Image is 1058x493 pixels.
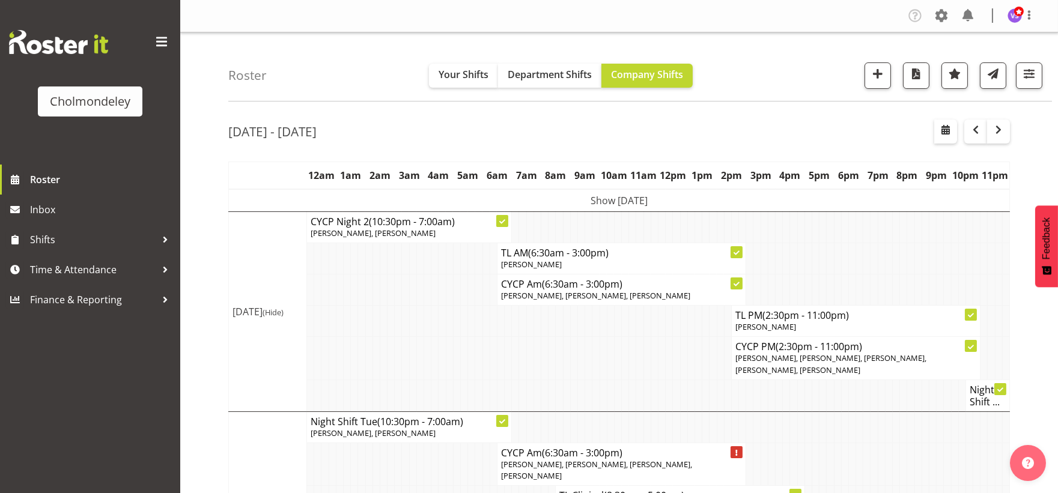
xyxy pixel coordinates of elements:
button: Department Shifts [498,64,601,88]
span: [PERSON_NAME] [501,259,562,270]
button: Send a list of all shifts for the selected filtered period to all rostered employees. [980,62,1006,89]
h4: Roster [228,68,267,82]
th: 5pm [804,162,834,189]
h2: [DATE] - [DATE] [228,124,317,139]
span: Roster [30,171,174,189]
td: Show [DATE] [229,189,1010,212]
span: Feedback [1041,217,1052,259]
span: [PERSON_NAME], [PERSON_NAME], [PERSON_NAME] [501,290,690,301]
button: Filter Shifts [1016,62,1042,89]
th: 2am [365,162,395,189]
button: Feedback - Show survey [1035,205,1058,287]
th: 1am [336,162,365,189]
th: 4am [424,162,454,189]
th: 6pm [834,162,863,189]
button: Download a PDF of the roster according to the set date range. [903,62,929,89]
span: (2:30pm - 11:00pm) [776,340,862,353]
h4: Night Shift ... [970,384,1006,408]
th: 5am [453,162,482,189]
th: 12am [307,162,336,189]
h4: CYCP Am [501,278,742,290]
span: Department Shifts [508,68,592,81]
th: 3pm [746,162,776,189]
span: [PERSON_NAME], [PERSON_NAME], [PERSON_NAME], [PERSON_NAME] [501,459,692,481]
th: 9pm [922,162,951,189]
span: [PERSON_NAME], [PERSON_NAME] [311,428,436,438]
th: 11pm [980,162,1010,189]
img: victoria-spackman5507.jpg [1008,8,1022,23]
span: (6:30am - 3:00pm) [542,446,622,459]
img: help-xxl-2.png [1022,457,1034,469]
span: [PERSON_NAME], [PERSON_NAME] [311,228,436,238]
th: 12pm [658,162,688,189]
h4: TL AM [501,247,742,259]
button: Highlight an important date within the roster. [941,62,968,89]
th: 6am [482,162,512,189]
span: (2:30pm - 11:00pm) [762,309,849,322]
th: 7pm [863,162,893,189]
h4: CYCP Night 2 [311,216,508,228]
span: Your Shifts [439,68,488,81]
th: 10pm [951,162,980,189]
span: (10:30pm - 7:00am) [377,415,463,428]
th: 1pm [687,162,717,189]
span: (10:30pm - 7:00am) [369,215,455,228]
h4: CYCP Am [501,447,742,459]
th: 2pm [717,162,746,189]
h4: CYCP PM [735,340,976,352]
th: 4pm [776,162,805,189]
th: 11am [629,162,658,189]
span: Inbox [30,201,174,219]
span: Finance & Reporting [30,291,156,309]
th: 3am [395,162,424,189]
th: 9am [570,162,600,189]
span: (6:30am - 3:00pm) [528,246,609,259]
th: 8am [541,162,571,189]
img: Rosterit website logo [9,30,108,54]
span: Shifts [30,231,156,249]
h4: TL PM [735,309,976,321]
span: [PERSON_NAME] [735,321,796,332]
button: Add a new shift [865,62,891,89]
span: Company Shifts [611,68,683,81]
button: Company Shifts [601,64,693,88]
span: Time & Attendance [30,261,156,279]
th: 8pm [893,162,922,189]
th: 10am [600,162,629,189]
span: [PERSON_NAME], [PERSON_NAME], [PERSON_NAME], [PERSON_NAME], [PERSON_NAME] [735,352,926,375]
button: Select a specific date within the roster. [934,119,957,144]
td: [DATE] [229,211,307,411]
h4: Night Shift Tue [311,416,508,428]
div: Cholmondeley [50,92,130,110]
span: (Hide) [263,307,284,318]
button: Your Shifts [429,64,498,88]
th: 7am [512,162,541,189]
span: (6:30am - 3:00pm) [542,277,622,291]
